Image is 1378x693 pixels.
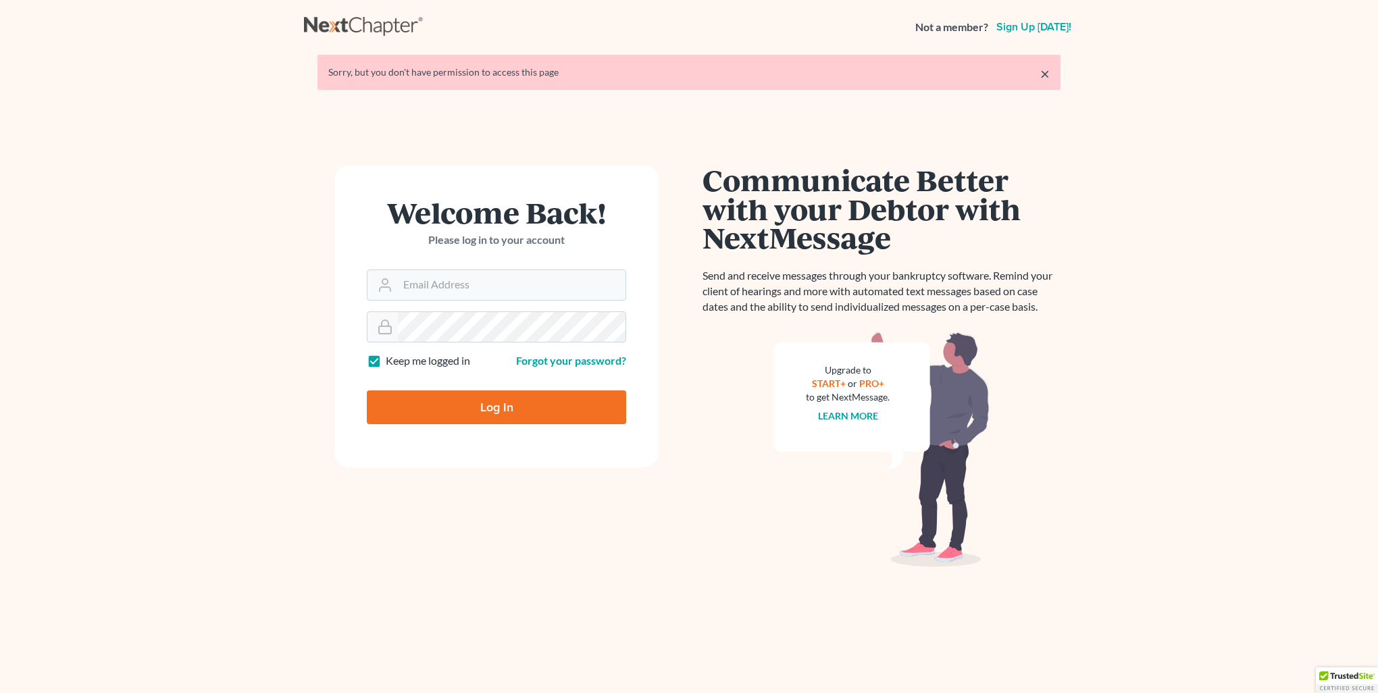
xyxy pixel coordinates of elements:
[367,232,626,248] p: Please log in to your account
[806,390,890,404] div: to get NextMessage.
[848,378,857,389] span: or
[915,20,988,35] strong: Not a member?
[818,410,878,421] a: Learn more
[703,165,1061,252] h1: Communicate Better with your Debtor with NextMessage
[1316,667,1378,693] div: TrustedSite Certified
[328,66,1050,79] div: Sorry, but you don't have permission to access this page
[367,390,626,424] input: Log In
[806,363,890,377] div: Upgrade to
[516,354,626,367] a: Forgot your password?
[812,378,846,389] a: START+
[398,270,626,300] input: Email Address
[994,22,1074,32] a: Sign up [DATE]!
[703,268,1061,315] p: Send and receive messages through your bankruptcy software. Remind your client of hearings and mo...
[386,353,470,369] label: Keep me logged in
[1040,66,1050,82] a: ×
[859,378,884,389] a: PRO+
[367,198,626,227] h1: Welcome Back!
[773,331,990,567] img: nextmessage_bg-59042aed3d76b12b5cd301f8e5b87938c9018125f34e5fa2b7a6b67550977c72.svg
